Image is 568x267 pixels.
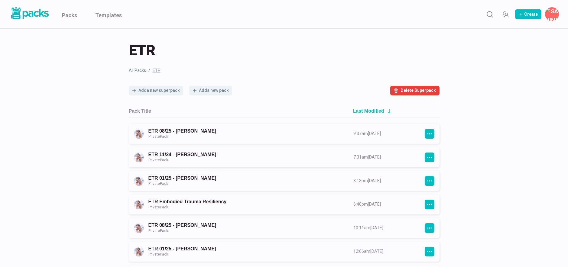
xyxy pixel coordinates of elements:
button: Adda new pack [189,86,232,95]
span: / [148,67,150,74]
img: Packs logo [9,6,50,20]
button: Manage Team Invites [499,8,511,20]
button: Search [484,8,496,20]
span: ETR [153,67,161,74]
span: ETR [129,41,155,60]
a: Packs logo [9,6,50,22]
h2: Last Modified [353,108,384,114]
a: All Packs [129,67,146,74]
button: Savina Tilmann [545,7,559,21]
button: Create Pack [515,9,541,19]
button: Adda new superpack [129,86,183,95]
button: Delete Superpack [390,86,440,95]
nav: breadcrumb [129,67,440,74]
h2: Pack Title [129,108,151,114]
